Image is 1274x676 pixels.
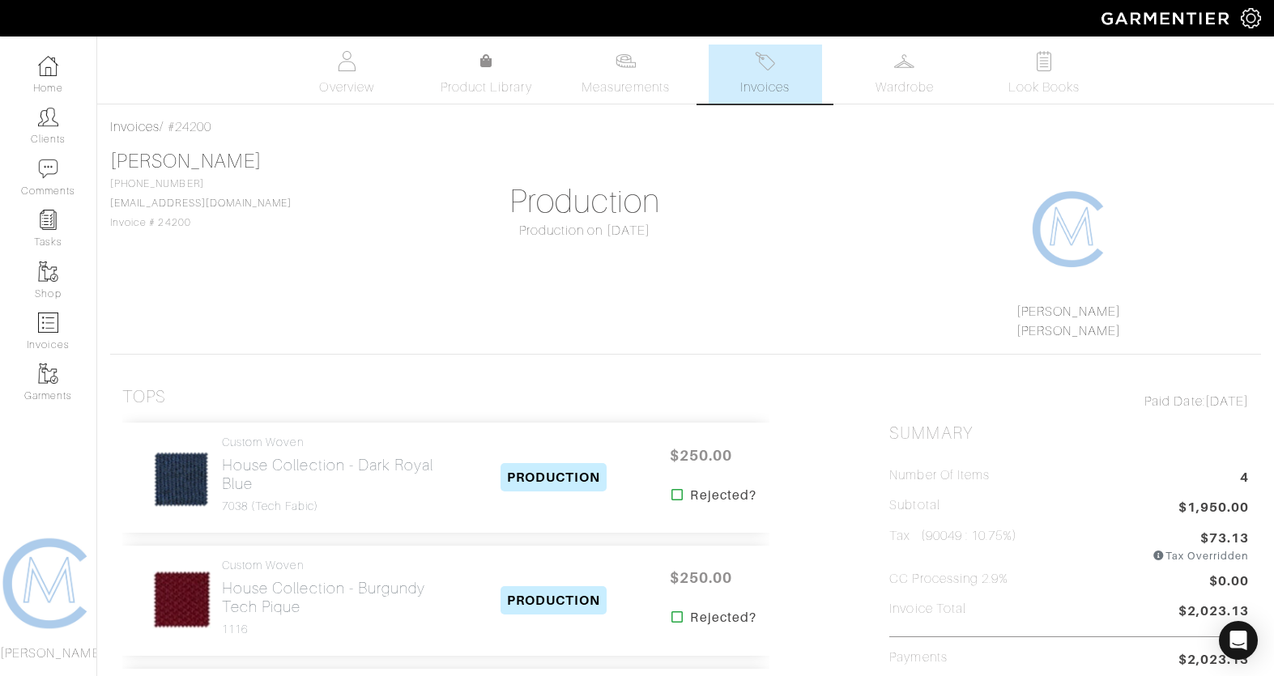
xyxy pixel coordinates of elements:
[337,51,357,71] img: basicinfo-40fd8af6dae0f16599ec9e87c0ef1c0a1fdea2edbe929e3d69a839185d80c458.svg
[1016,324,1122,338] a: [PERSON_NAME]
[1241,8,1261,28] img: gear-icon-white-bd11855cb880d31180b6d7d6211b90ccbf57a29d726f0c71d8c61bd08dd39cc2.png
[1033,51,1054,71] img: todo-9ac3debb85659649dc8f770b8b6100bb5dab4b48dedcbae339e5042a72dfd3cc.svg
[709,45,822,104] a: Invoices
[144,444,219,512] img: sByVAdkDGLYMgmE1fz1C8Xnz
[889,602,966,617] h5: Invoice Total
[1178,498,1249,520] span: $1,950.00
[501,586,607,614] span: PRODUCTION
[110,120,160,134] a: Invoices
[222,456,462,493] h2: House Collection - Dark Royal Blue
[147,567,217,635] img: nie8rWc7bgcvBFFpb5LpNFJe
[122,387,166,407] h3: Tops
[38,107,58,127] img: clients-icon-6bae9207a08558b7cb47a8932f037763ab4055f8c8b6bfacd5dc20c3e0201464.png
[405,221,765,240] div: Production on [DATE]
[429,52,543,97] a: Product Library
[889,498,940,513] h5: Subtotal
[38,364,58,384] img: garments-icon-b7da505a4dc4fd61783c78ac3ca0ef83fa9d6f193b1c9dc38574b1d14d53ca28.png
[1030,189,1111,270] img: 1608267731955.png.png
[690,608,756,627] strong: Rejected?
[889,423,1249,444] h2: Summary
[38,312,58,333] img: orders-icon-0abe47150d42831381b5fb84f609e132dff9fe21cb692f30cb5eec754e2cba89.png
[1178,602,1249,623] span: $2,023.13
[1200,529,1249,548] span: $73.13
[222,500,462,513] h4: 7038 (Tech Fabic)
[1240,468,1249,490] span: 4
[1144,394,1205,409] span: Paid Date:
[319,78,373,97] span: Overview
[894,51,914,71] img: wardrobe-487a4870c1b7c33e795ec22d11cfc2ed9d08956e64fb3008fe2437562e282088.svg
[38,261,58,282] img: garments-icon-b7da505a4dc4fd61783c78ac3ca0ef83fa9d6f193b1c9dc38574b1d14d53ca28.png
[569,45,683,104] a: Measurements
[290,45,403,104] a: Overview
[222,436,462,513] a: Custom Woven House Collection - Dark Royal Blue 7038 (Tech Fabic)
[441,78,532,97] span: Product Library
[1093,4,1241,32] img: garmentier-logo-header-white-b43fb05a5012e4ada735d5af1a66efaba907eab6374d6393d1fbf88cb4ef424d.png
[848,45,961,104] a: Wardrobe
[110,151,262,172] a: [PERSON_NAME]
[1008,78,1080,97] span: Look Books
[1178,650,1249,670] span: $2,023.13
[1219,621,1258,660] div: Open Intercom Messenger
[987,45,1101,104] a: Look Books
[690,486,756,505] strong: Rejected?
[222,559,462,636] a: Custom Woven House Collection - Burgundy Tech Pique 1116
[889,572,1008,587] h5: CC Processing 2.9%
[405,182,765,221] h1: Production
[652,438,749,473] span: $250.00
[110,178,292,228] span: [PHONE_NUMBER] Invoice # 24200
[740,78,790,97] span: Invoices
[1016,304,1122,319] a: [PERSON_NAME]
[889,468,990,483] h5: Number of Items
[1153,548,1249,563] div: Tax Overridden
[222,579,462,616] h2: House Collection - Burgundy Tech Pique
[222,436,462,449] h4: Custom Woven
[501,463,607,491] span: PRODUCTION
[889,650,947,665] h5: Payments
[38,56,58,76] img: dashboard-icon-dbcd8f5a0b271acd01030246c82b418ddd0df26cd7fceb0bd07c9910d44c42f6.png
[889,392,1249,411] div: [DATE]
[110,117,1261,137] div: / #24200
[1209,572,1249,593] span: $0.00
[755,51,775,71] img: orders-27d20c2124de7fd6de4e0e44c1d41de31381a507db9b33961299e4e07d508b8c.svg
[876,78,934,97] span: Wardrobe
[582,78,670,97] span: Measurements
[889,529,1017,557] h5: Tax (90049 : 10.75%)
[652,560,749,595] span: $250.00
[38,210,58,230] img: reminder-icon-8004d30b9f0a5d33ae49ab947aed9ed385cf756f9e5892f1edd6e32f2345188e.png
[38,159,58,179] img: comment-icon-a0a6a9ef722e966f86d9cbdc48e553b5cf19dbc54f86b18d962a5391bc8f6eb6.png
[616,51,636,71] img: measurements-466bbee1fd09ba9460f595b01e5d73f9e2bff037440d3c8f018324cb6cdf7a4a.svg
[222,623,462,636] h4: 1116
[110,198,292,209] a: [EMAIL_ADDRESS][DOMAIN_NAME]
[222,559,462,572] h4: Custom Woven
